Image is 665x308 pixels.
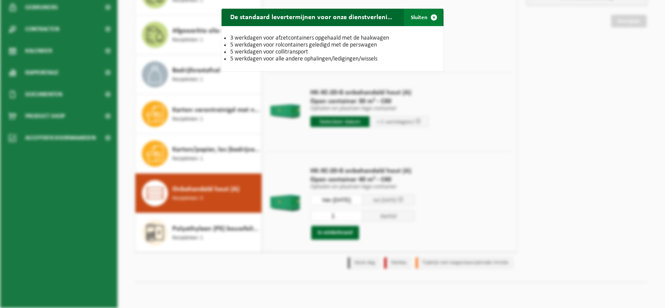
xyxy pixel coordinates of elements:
button: Sluiten [404,9,443,26]
li: 3 werkdagen voor afzetcontainers opgehaald met de haakwagen [230,35,434,42]
li: 5 werkdagen voor rolcontainers geledigd met de perswagen [230,42,434,49]
h2: De standaard levertermijnen voor onze dienstverlening zijn: [222,9,402,25]
li: 5 werkdagen voor alle andere ophalingen/ledigingen/wissels [230,56,434,63]
li: 5 werkdagen voor collitransport [230,49,434,56]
